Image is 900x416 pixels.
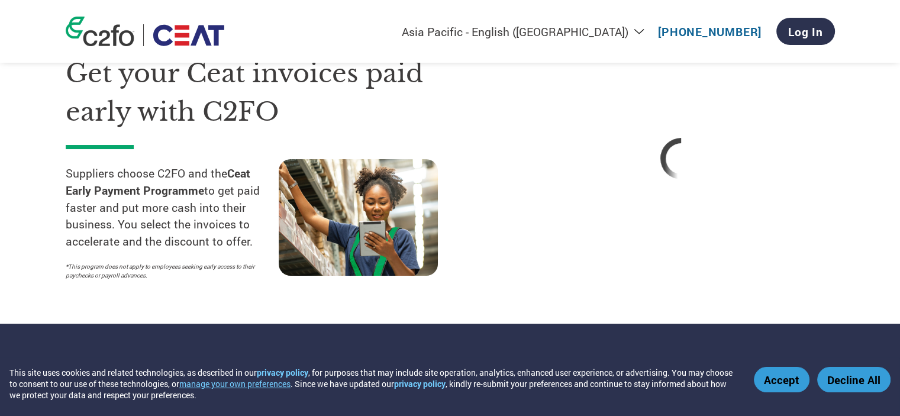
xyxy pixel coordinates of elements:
[66,54,492,131] h1: Get your Ceat invoices paid early with C2FO
[153,24,225,46] img: Ceat
[179,378,291,389] button: manage your own preferences
[66,166,250,198] strong: Ceat Early Payment Programme
[9,367,737,401] div: This site uses cookies and related technologies, as described in our , for purposes that may incl...
[279,159,438,276] img: supply chain worker
[66,262,267,280] p: *This program does not apply to employees seeking early access to their paychecks or payroll adva...
[658,24,762,39] a: [PHONE_NUMBER]
[776,18,835,45] a: Log In
[66,17,134,46] img: c2fo logo
[66,165,279,250] p: Suppliers choose C2FO and the to get paid faster and put more cash into their business. You selec...
[754,367,809,392] button: Accept
[817,367,891,392] button: Decline All
[257,367,308,378] a: privacy policy
[394,378,446,389] a: privacy policy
